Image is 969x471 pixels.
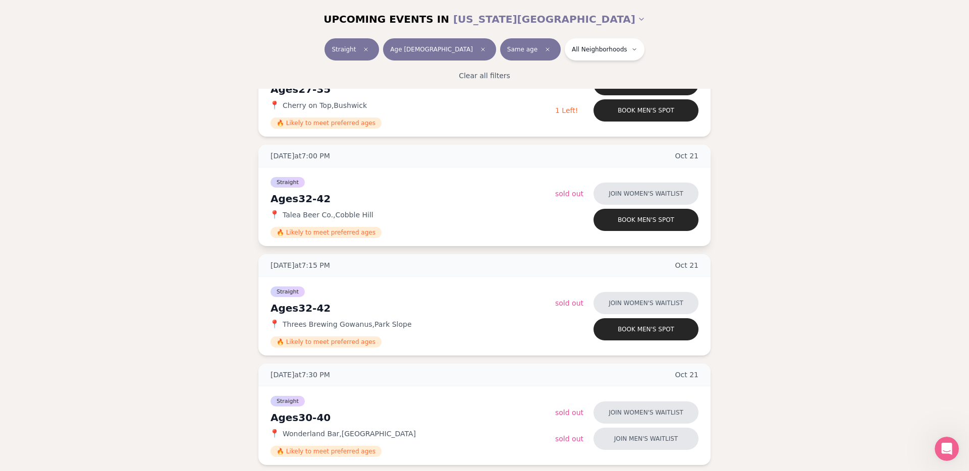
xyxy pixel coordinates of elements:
span: Clear event type filter [360,43,372,55]
span: Talea Beer Co. , Cobble Hill [283,210,373,220]
span: Straight [271,177,305,188]
span: 🔥 Likely to meet preferred ages [271,336,382,347]
button: Clear all filters [453,65,516,87]
span: [DATE] at 7:00 PM [271,151,330,161]
span: Sold Out [555,299,583,307]
span: 📍 [271,430,279,438]
span: 🔥 Likely to meet preferred ages [271,446,382,457]
button: Book men's spot [594,318,698,340]
button: Join women's waitlist [594,183,698,205]
button: Book men's spot [594,209,698,231]
button: Join women's waitlist [594,401,698,424]
span: Oct 21 [675,370,699,380]
span: Straight [332,45,356,53]
button: Join men's waitlist [594,428,698,450]
iframe: Intercom live chat [935,437,959,461]
div: Ages 30-40 [271,410,555,425]
button: StraightClear event type filter [325,38,379,61]
span: Same age [507,45,537,53]
span: Oct 21 [675,151,699,161]
span: 🔥 Likely to meet preferred ages [271,117,382,129]
span: Clear preference [542,43,554,55]
span: Sold Out [555,435,583,443]
span: All Neighborhoods [572,45,627,53]
button: Same ageClear preference [500,38,561,61]
span: Sold Out [555,190,583,198]
span: Oct 21 [675,260,699,270]
div: Ages 32-42 [271,301,555,315]
span: Threes Brewing Gowanus , Park Slope [283,319,412,329]
button: Book men's spot [594,99,698,122]
span: [DATE] at 7:15 PM [271,260,330,270]
span: UPCOMING EVENTS IN [324,12,449,26]
span: Straight [271,396,305,406]
span: Wonderland Bar , [GEOGRAPHIC_DATA] [283,429,416,439]
div: Ages 32-42 [271,192,555,206]
span: 📍 [271,211,279,219]
button: Age [DEMOGRAPHIC_DATA]Clear age [383,38,496,61]
span: Clear age [477,43,489,55]
span: 🔥 Likely to meet preferred ages [271,227,382,238]
span: 1 Left! [555,106,578,114]
div: Ages 27-35 [271,82,553,96]
span: Sold Out [555,408,583,417]
button: All Neighborhoods [565,38,644,61]
span: 📍 [271,320,279,328]
span: Cherry on Top , Bushwick [283,100,367,110]
span: Age [DEMOGRAPHIC_DATA] [390,45,472,53]
button: [US_STATE][GEOGRAPHIC_DATA] [453,8,645,30]
span: Straight [271,286,305,297]
span: [DATE] at 7:30 PM [271,370,330,380]
button: Join women's waitlist [594,292,698,314]
span: 📍 [271,101,279,109]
